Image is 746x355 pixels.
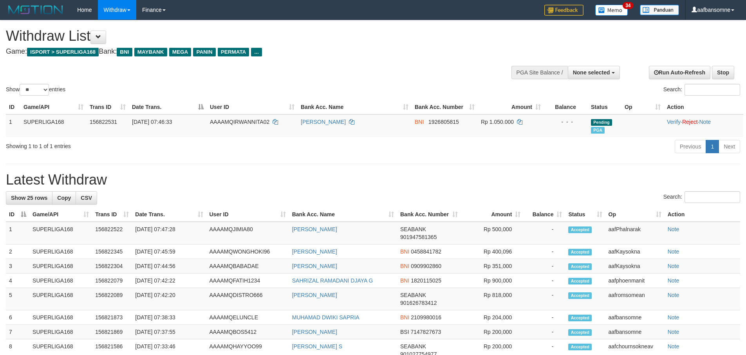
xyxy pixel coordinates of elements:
div: - - - [547,118,585,126]
input: Search: [685,191,740,203]
span: Accepted [568,278,592,284]
span: Accepted [568,226,592,233]
span: Copy 901947581365 to clipboard [400,234,437,240]
th: Status: activate to sort column ascending [565,207,605,222]
td: 156821873 [92,310,132,325]
span: Copy [57,195,71,201]
td: 156822522 [92,222,132,245]
a: Next [719,140,740,153]
td: [DATE] 07:37:55 [132,325,206,339]
a: [PERSON_NAME] [292,248,337,255]
span: Rp 1.050.000 [481,119,514,125]
td: aafKaysokna [605,245,665,259]
td: aafbansomne [605,310,665,325]
td: SUPERLIGA168 [29,288,92,310]
td: Rp 200,000 [461,325,524,339]
td: 5 [6,288,29,310]
td: SUPERLIGA168 [29,259,92,273]
td: - [524,259,565,273]
span: Show 25 rows [11,195,47,201]
a: Note [668,263,679,269]
td: 7 [6,325,29,339]
td: - [524,288,565,310]
a: [PERSON_NAME] [292,226,337,232]
th: Date Trans.: activate to sort column ascending [132,207,206,222]
div: Showing 1 to 1 of 1 entries [6,139,305,150]
th: Game/API: activate to sort column ascending [20,100,87,114]
span: BNI [400,248,409,255]
span: SEABANK [400,226,426,232]
th: Action [665,207,740,222]
td: 156821869 [92,325,132,339]
a: [PERSON_NAME] [292,329,337,335]
a: Note [668,226,679,232]
a: Reject [682,119,698,125]
td: 4 [6,273,29,288]
button: None selected [568,66,620,79]
span: Accepted [568,315,592,321]
td: - [524,245,565,259]
label: Show entries [6,84,65,96]
label: Search: [663,191,740,203]
span: BSI [400,329,409,335]
th: Status [588,100,621,114]
a: [PERSON_NAME] [292,263,337,269]
td: 156822304 [92,259,132,273]
span: [DATE] 07:46:33 [132,119,172,125]
h1: Latest Withdraw [6,172,740,188]
td: SUPERLIGA168 [29,310,92,325]
th: ID [6,100,20,114]
a: CSV [76,191,97,205]
td: [DATE] 07:38:33 [132,310,206,325]
a: Stop [712,66,734,79]
td: - [524,273,565,288]
td: Rp 900,000 [461,273,524,288]
td: AAAAMQDISTRO666 [206,288,289,310]
input: Search: [685,84,740,96]
td: SUPERLIGA168 [20,114,87,137]
span: Copy 0458841782 to clipboard [411,248,441,255]
td: aafphoenmanit [605,273,665,288]
a: Note [668,277,679,284]
span: Copy 1926805815 to clipboard [428,119,459,125]
a: Copy [52,191,76,205]
span: MAYBANK [134,48,167,56]
span: Copy 901626783412 to clipboard [400,300,437,306]
th: Amount: activate to sort column ascending [461,207,524,222]
th: Trans ID: activate to sort column ascending [87,100,129,114]
td: aafbansomne [605,325,665,339]
a: [PERSON_NAME] [301,119,346,125]
td: Rp 400,096 [461,245,524,259]
th: Bank Acc. Name: activate to sort column ascending [289,207,397,222]
th: Amount: activate to sort column ascending [478,100,544,114]
span: CSV [81,195,92,201]
th: Bank Acc. Name: activate to sort column ascending [298,100,412,114]
div: PGA Site Balance / [511,66,568,79]
td: AAAAMQWONGHOKI96 [206,245,289,259]
th: Action [664,100,743,114]
span: Copy 2109980016 to clipboard [411,314,441,321]
span: Accepted [568,329,592,336]
td: - [524,325,565,339]
th: Date Trans.: activate to sort column descending [129,100,207,114]
span: BNI [400,314,409,321]
a: Note [668,248,679,255]
td: 6 [6,310,29,325]
span: Copy 1820115025 to clipboard [411,277,441,284]
img: panduan.png [640,5,679,15]
th: User ID: activate to sort column ascending [206,207,289,222]
img: MOTION_logo.png [6,4,65,16]
a: Note [668,292,679,298]
a: [PERSON_NAME] [292,292,337,298]
td: 1 [6,114,20,137]
span: PERMATA [218,48,249,56]
td: [DATE] 07:44:56 [132,259,206,273]
span: ... [251,48,262,56]
img: Feedback.jpg [544,5,583,16]
td: AAAAMQBOS5412 [206,325,289,339]
th: Bank Acc. Number: activate to sort column ascending [397,207,461,222]
a: Note [668,343,679,350]
td: AAAAMQELUNCLE [206,310,289,325]
span: Accepted [568,292,592,299]
td: Rp 204,000 [461,310,524,325]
